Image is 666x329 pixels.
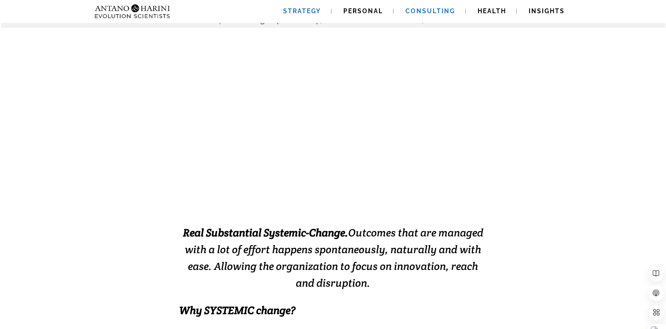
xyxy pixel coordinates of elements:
[183,226,348,239] strong: Real Substantial Systemic-Change.
[478,7,506,15] span: Health
[206,15,246,25] a: Shop online
[343,7,383,15] span: Personal
[246,15,460,25] span: and get Specialist help, free no-contact consultations, and more.
[157,171,509,192] strong: EXCELLENCE INSTALLATION. ENABLED.
[283,7,321,15] span: Strategy
[179,303,295,317] span: Why SYSTEMIC change?
[183,226,483,290] span: Outcomes that are managed with a lot of effort happens spontaneously, naturally and with ease. Al...
[405,7,455,15] span: Consulting
[529,7,565,15] span: Insights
